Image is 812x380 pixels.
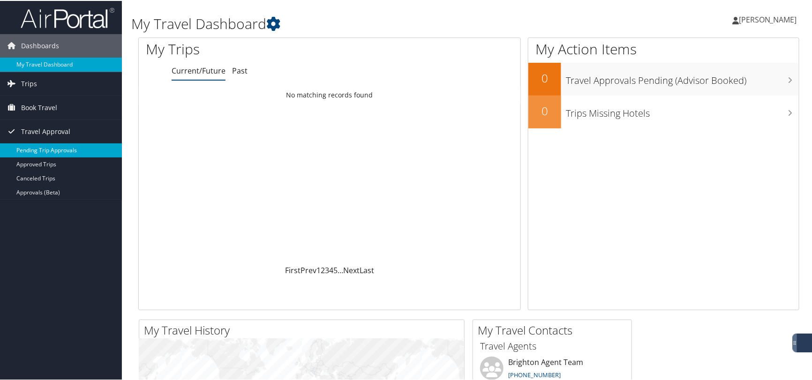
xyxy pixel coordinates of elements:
span: Dashboards [21,33,59,57]
h3: Travel Approvals Pending (Advisor Booked) [566,68,799,86]
h2: My Travel History [144,321,464,337]
h3: Travel Agents [480,339,624,352]
td: No matching records found [139,86,520,103]
h2: 0 [528,69,561,85]
span: Book Travel [21,95,57,119]
h2: My Travel Contacts [478,321,632,337]
a: [PHONE_NUMBER] [508,370,561,378]
h1: My Action Items [528,38,799,58]
span: … [338,264,343,275]
span: [PERSON_NAME] [739,14,797,24]
a: 0Travel Approvals Pending (Advisor Booked) [528,62,799,95]
a: 0Trips Missing Hotels [528,95,799,127]
a: Prev [301,264,316,275]
a: Last [360,264,374,275]
a: 5 [333,264,338,275]
span: Trips [21,71,37,95]
h1: My Travel Dashboard [131,13,581,33]
img: airportal-logo.png [21,6,114,28]
h3: Trips Missing Hotels [566,101,799,119]
a: Next [343,264,360,275]
a: Past [232,65,248,75]
a: 1 [316,264,321,275]
a: 4 [329,264,333,275]
a: First [285,264,301,275]
a: 2 [321,264,325,275]
h2: 0 [528,102,561,118]
a: 3 [325,264,329,275]
h1: My Trips [146,38,354,58]
span: Travel Approval [21,119,70,142]
a: [PERSON_NAME] [732,5,806,33]
a: Current/Future [172,65,226,75]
